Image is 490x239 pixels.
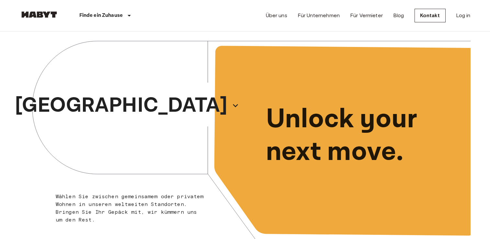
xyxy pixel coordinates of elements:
[266,12,287,19] a: Über uns
[12,88,242,123] button: [GEOGRAPHIC_DATA]
[56,193,204,224] p: Wählen Sie zwischen gemeinsamem oder privatem Wohnen in unseren weltweiten Standorten. Bringen Si...
[20,11,59,18] img: Habyt
[350,12,383,19] a: Für Vermieter
[456,12,471,19] a: Log in
[79,12,123,19] p: Finde ein Zuhause
[415,9,446,22] a: Kontakt
[298,12,340,19] a: Für Unternehmen
[266,103,460,168] p: Unlock your next move.
[393,12,404,19] a: Blog
[15,90,227,121] p: [GEOGRAPHIC_DATA]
